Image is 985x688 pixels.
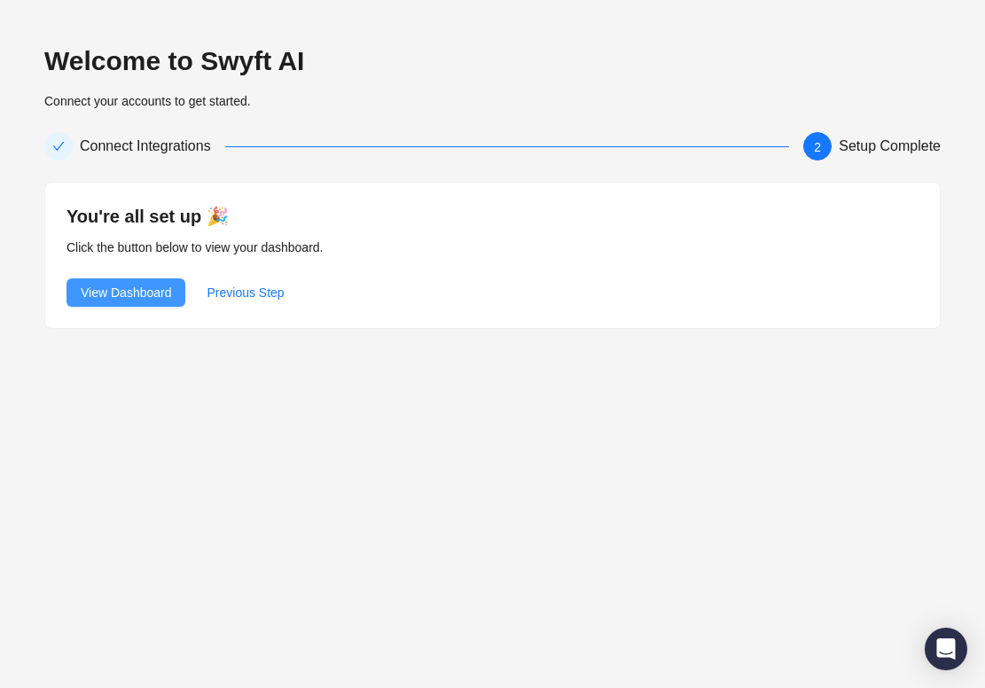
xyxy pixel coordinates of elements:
[81,283,171,302] span: View Dashboard
[192,278,298,307] button: Previous Step
[44,44,941,78] h2: Welcome to Swyft AI
[80,132,225,160] div: Connect Integrations
[66,204,919,229] h4: You're all set up 🎉
[52,140,65,152] span: check
[66,240,324,254] span: Click the button below to view your dashboard.
[814,140,821,154] span: 2
[44,94,251,108] span: Connect your accounts to get started.
[925,628,967,670] div: Open Intercom Messenger
[66,278,185,307] button: View Dashboard
[839,132,941,160] div: Setup Complete
[207,283,284,302] span: Previous Step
